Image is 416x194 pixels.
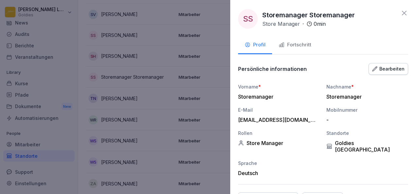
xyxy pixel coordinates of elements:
[326,106,408,113] div: Mobilnummer
[238,9,258,29] div: SS
[326,130,408,137] div: Standorte
[369,63,408,75] button: Bearbeiten
[272,37,318,54] button: Fortschritt
[238,83,320,90] div: Vorname
[326,93,405,100] div: Storemanager
[326,83,408,90] div: Nachname
[238,160,320,167] div: Sprache
[314,20,326,28] p: 0 min
[245,41,266,49] div: Profil
[238,130,320,137] div: Rollen
[238,106,320,113] div: E-Mail
[238,93,317,100] div: Storemanager
[238,66,307,72] p: Persönliche informationen
[238,37,272,54] button: Profil
[262,20,300,28] p: Store Manager
[372,65,405,73] div: Bearbeiten
[238,140,320,146] div: Store Manager
[262,10,355,20] p: Storemanager Storemanager
[238,117,317,123] div: [EMAIL_ADDRESS][DOMAIN_NAME]
[326,117,405,123] div: -
[262,20,326,28] div: ·
[326,140,408,153] div: Goldies [GEOGRAPHIC_DATA]
[279,41,311,49] div: Fortschritt
[238,170,320,176] div: Deutsch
